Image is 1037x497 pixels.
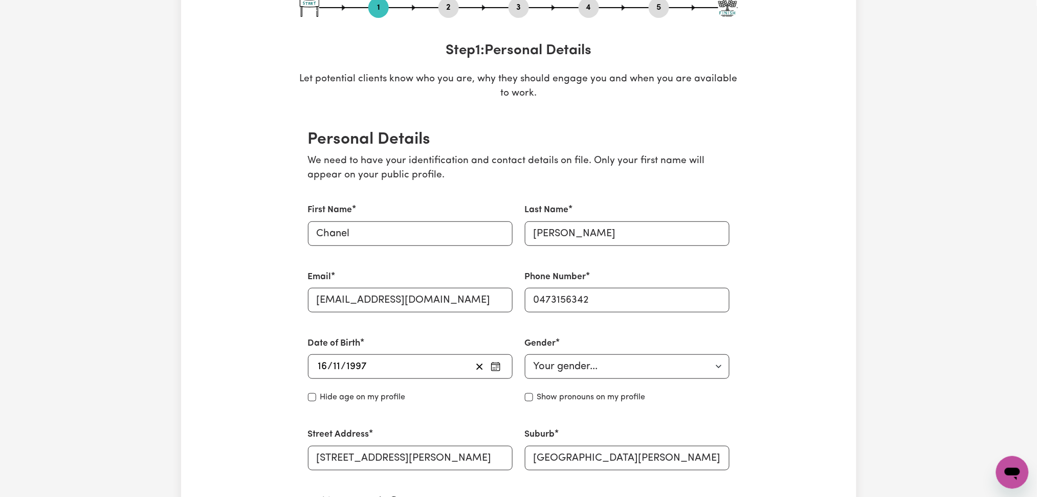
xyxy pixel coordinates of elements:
[525,428,555,441] label: Suburb
[300,42,738,60] h3: Step 1 : Personal Details
[346,359,368,374] input: ----
[308,270,332,284] label: Email
[308,428,369,441] label: Street Address
[300,72,738,102] p: Let potential clients know who you are, why they should engage you and when you are available to ...
[996,456,1029,489] iframe: Button to launch messaging window
[308,337,361,350] label: Date of Birth
[328,361,333,372] span: /
[509,1,529,14] button: Go to step 3
[368,1,389,14] button: Go to step 1
[320,391,406,403] label: Hide age on my profile
[308,154,730,184] p: We need to have your identification and contact details on file. Only your first name will appear...
[649,1,669,14] button: Go to step 5
[525,270,586,284] label: Phone Number
[525,446,730,470] input: e.g. North Bondi, New South Wales
[438,1,459,14] button: Go to step 2
[579,1,599,14] button: Go to step 4
[525,204,569,217] label: Last Name
[537,391,646,403] label: Show pronouns on my profile
[341,361,346,372] span: /
[318,359,328,374] input: --
[525,337,556,350] label: Gender
[308,130,730,149] h2: Personal Details
[333,359,341,374] input: --
[308,204,352,217] label: First Name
